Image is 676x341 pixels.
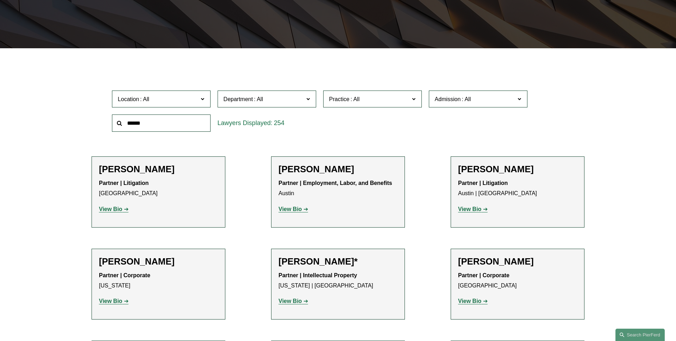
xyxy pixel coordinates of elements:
[278,164,398,175] h2: [PERSON_NAME]
[278,271,398,291] p: [US_STATE] | [GEOGRAPHIC_DATA]
[99,272,150,278] strong: Partner | Corporate
[458,164,577,175] h2: [PERSON_NAME]
[458,180,508,186] strong: Partner | Litigation
[99,206,129,212] a: View Bio
[278,206,308,212] a: View Bio
[458,298,488,304] a: View Bio
[99,256,218,267] h2: [PERSON_NAME]
[615,329,665,341] a: Search this site
[278,180,392,186] strong: Partner | Employment, Labor, and Benefits
[99,271,218,291] p: [US_STATE]
[99,180,149,186] strong: Partner | Litigation
[99,298,122,304] strong: View Bio
[99,206,122,212] strong: View Bio
[118,96,139,102] span: Location
[99,298,129,304] a: View Bio
[458,178,577,199] p: Austin | [GEOGRAPHIC_DATA]
[458,206,488,212] a: View Bio
[99,178,218,199] p: [GEOGRAPHIC_DATA]
[458,256,577,267] h2: [PERSON_NAME]
[224,96,253,102] span: Department
[99,164,218,175] h2: [PERSON_NAME]
[458,271,577,291] p: [GEOGRAPHIC_DATA]
[278,298,308,304] a: View Bio
[458,298,481,304] strong: View Bio
[278,256,398,267] h2: [PERSON_NAME]*
[329,96,350,102] span: Practice
[278,272,357,278] strong: Partner | Intellectual Property
[278,178,398,199] p: Austin
[435,96,461,102] span: Admission
[458,206,481,212] strong: View Bio
[274,119,284,126] span: 254
[278,206,302,212] strong: View Bio
[278,298,302,304] strong: View Bio
[458,272,509,278] strong: Partner | Corporate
